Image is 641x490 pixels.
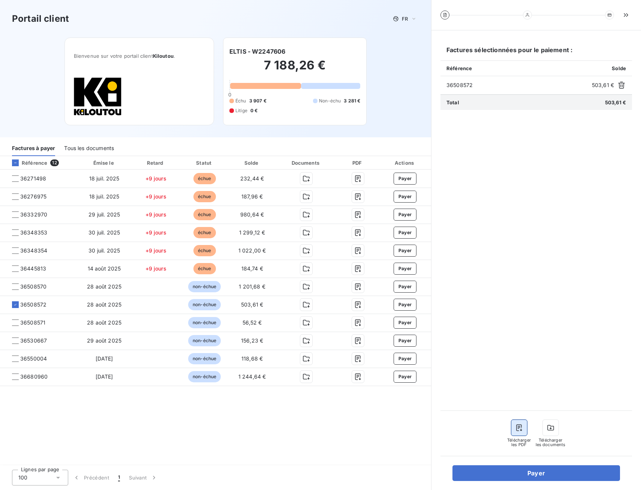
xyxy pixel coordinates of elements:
[74,53,205,59] span: Bienvenue sur votre portail client .
[145,193,166,200] span: +9 jours
[193,263,216,274] span: échue
[507,438,531,447] span: Télécharger les PDF
[193,173,216,184] span: échue
[188,353,221,364] span: non-échue
[250,107,258,114] span: 0 €
[394,209,417,221] button: Payer
[193,191,216,202] span: échue
[50,159,58,166] span: 12
[12,12,69,26] h3: Portail client
[394,191,417,203] button: Payer
[20,337,47,344] span: 36530667
[193,209,216,220] span: échue
[277,159,335,167] div: Documents
[96,355,113,362] span: [DATE]
[394,317,417,329] button: Payer
[89,193,120,200] span: 18 juil. 2025
[394,299,417,311] button: Payer
[188,281,221,292] span: non-échue
[241,355,263,362] span: 118,68 €
[319,98,341,104] span: Non-échu
[20,373,48,380] span: 36680960
[240,211,264,218] span: 980,64 €
[380,159,430,167] div: Actions
[229,58,360,80] h2: 7 188,26 €
[249,98,267,104] span: 3 907 €
[452,465,620,481] button: Payer
[612,65,626,71] span: Solde
[344,98,360,104] span: 3 281 €
[241,265,263,272] span: 184,74 €
[229,47,285,56] h6: ELTIS - W2247606
[145,175,166,182] span: +9 jours
[20,355,47,362] span: 36550004
[20,229,47,236] span: 36348353
[394,173,417,185] button: Payer
[20,175,46,182] span: 36271498
[394,371,417,383] button: Payer
[193,227,216,238] span: échue
[20,283,46,290] span: 36508570
[18,474,27,481] span: 100
[240,175,264,182] span: 232,44 €
[118,474,120,481] span: 1
[74,77,122,116] img: Company logo
[394,227,417,239] button: Payer
[87,337,121,344] span: 29 août 2025
[96,373,113,380] span: [DATE]
[87,283,121,290] span: 28 août 2025
[230,159,274,167] div: Solde
[145,211,166,218] span: +9 jours
[88,211,120,218] span: 29 juil. 2025
[88,229,120,236] span: 30 juil. 2025
[536,438,566,447] span: Télécharger les documents
[145,229,166,236] span: +9 jours
[188,317,221,328] span: non-échue
[145,265,166,272] span: +9 jours
[89,175,120,182] span: 18 juil. 2025
[394,245,417,257] button: Payer
[114,470,124,485] button: 1
[64,140,114,156] div: Tous les documents
[20,301,46,308] span: 36508572
[402,16,408,22] span: FR
[338,159,377,167] div: PDF
[20,265,46,272] span: 36445813
[239,283,265,290] span: 1 201,68 €
[235,98,246,104] span: Échu
[153,53,174,59] span: Kiloutou
[446,65,472,71] span: Référence
[243,319,262,326] span: 56,52 €
[88,265,121,272] span: 14 août 2025
[20,247,47,254] span: 36348354
[20,319,45,326] span: 36508571
[88,247,120,254] span: 30 juil. 2025
[188,371,221,382] span: non-échue
[241,301,263,308] span: 503,61 €
[394,281,417,293] button: Payer
[87,301,121,308] span: 28 août 2025
[446,99,459,105] span: Total
[592,81,614,89] span: 503,61 €
[241,193,263,200] span: 187,96 €
[446,81,589,89] span: 36508572
[235,107,247,114] span: Litige
[133,159,179,167] div: Retard
[6,159,47,166] div: Référence
[440,45,632,60] h6: Factures sélectionnées pour le paiement :
[188,299,221,310] span: non-échue
[20,211,47,218] span: 36332970
[228,92,231,98] span: 0
[188,335,221,346] span: non-échue
[20,193,46,200] span: 36276975
[87,319,121,326] span: 28 août 2025
[394,335,417,347] button: Payer
[241,337,263,344] span: 156,23 €
[238,247,266,254] span: 1 022,00 €
[182,159,227,167] div: Statut
[394,353,417,365] button: Payer
[239,229,265,236] span: 1 299,12 €
[394,263,417,275] button: Payer
[12,140,55,156] div: Factures à payer
[145,247,166,254] span: +9 jours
